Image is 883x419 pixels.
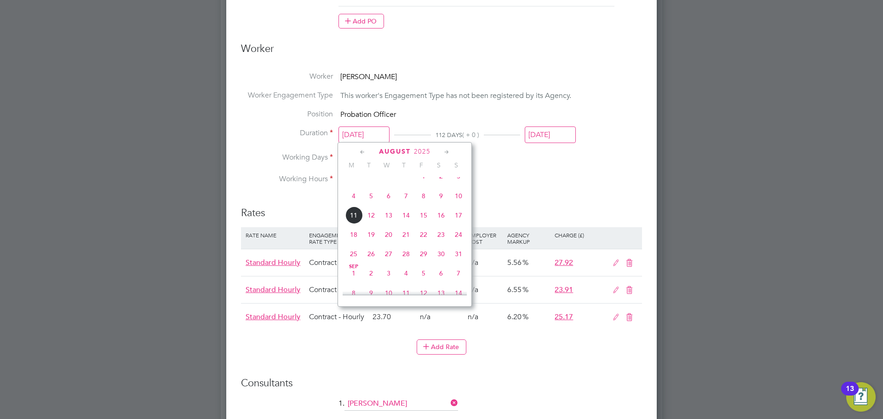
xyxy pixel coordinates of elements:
span: 28 [397,245,415,263]
input: Select one [525,126,576,143]
span: 5.56 [507,258,522,267]
label: Worker [241,72,333,81]
button: Open Resource Center, 13 new notifications [846,382,876,412]
span: 6 [380,187,397,205]
span: 11 [345,207,362,224]
span: 29 [415,245,432,263]
span: 26 [362,245,380,263]
span: 31 [450,245,467,263]
div: Charge (£) [552,227,608,243]
span: S [447,161,465,169]
span: [PERSON_NAME] [340,72,397,81]
div: Contract - Hourly [307,249,370,276]
span: 2025 [414,148,430,155]
span: Standard Hourly [246,285,300,294]
label: Position [241,109,333,119]
span: 22 [415,226,432,243]
span: 19 [362,226,380,243]
span: 5 [362,187,380,205]
span: 14 [450,284,467,302]
span: 18 [345,226,362,243]
span: 2 [362,264,380,282]
span: 27.92 [555,258,573,267]
h3: Rates [241,197,642,220]
span: 23 [432,226,450,243]
input: Search for... [344,397,458,411]
span: n/a [468,312,478,321]
div: Rate Name [243,227,307,243]
label: Duration [241,128,333,138]
span: 15 [415,207,432,224]
span: 24 [450,226,467,243]
div: Agency Markup [505,227,552,249]
span: 9 [362,284,380,302]
button: Add PO [338,14,384,29]
span: W [378,161,395,169]
span: T [395,161,413,169]
div: Contract - Hourly [307,276,370,303]
span: 1 [345,264,362,282]
span: n/a [468,258,478,267]
h3: Worker [241,42,642,63]
span: 6.20 [507,312,522,321]
span: 20 [380,226,397,243]
span: 14 [397,207,415,224]
div: 23.70 [370,304,418,330]
button: Add Rate [417,339,466,354]
span: 21 [397,226,415,243]
div: Contract - Hourly [307,304,370,330]
span: T [360,161,378,169]
span: 7 [450,264,467,282]
span: 27 [380,245,397,263]
span: 12 [362,207,380,224]
span: M [343,161,360,169]
div: Employer Cost [465,227,505,249]
span: n/a [420,312,430,321]
span: August [379,148,411,155]
label: Working Days [241,153,333,162]
span: 23.91 [555,285,573,294]
span: 5 [415,264,432,282]
span: ( + 0 ) [462,131,479,139]
div: 13 [846,389,854,401]
span: 8 [415,187,432,205]
span: 3 [380,264,397,282]
span: 112 DAYS [436,131,462,139]
span: 7 [397,187,415,205]
span: S [430,161,447,169]
span: 16 [432,207,450,224]
span: Standard Hourly [246,312,300,321]
span: 10 [450,187,467,205]
span: 12 [415,284,432,302]
div: Engagement/ Rate Type [307,227,370,249]
span: Probation Officer [340,110,396,119]
span: This worker's Engagement Type has not been registered by its Agency. [340,91,571,100]
span: 13 [380,207,397,224]
span: Sep [345,264,362,269]
input: Select one [338,126,390,143]
span: 8 [345,284,362,302]
span: 17 [450,207,467,224]
span: 13 [432,284,450,302]
label: Working Hours [241,174,333,184]
span: 9 [432,187,450,205]
label: Worker Engagement Type [241,91,333,100]
span: 25.17 [555,312,573,321]
span: 4 [397,264,415,282]
span: Standard Hourly [246,258,300,267]
span: 30 [432,245,450,263]
span: F [413,161,430,169]
span: 25 [345,245,362,263]
span: 4 [345,187,362,205]
span: 6 [432,264,450,282]
h3: Consultants [241,377,642,390]
span: 10 [380,284,397,302]
span: n/a [468,285,478,294]
span: 11 [397,284,415,302]
span: 6.55 [507,285,522,294]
